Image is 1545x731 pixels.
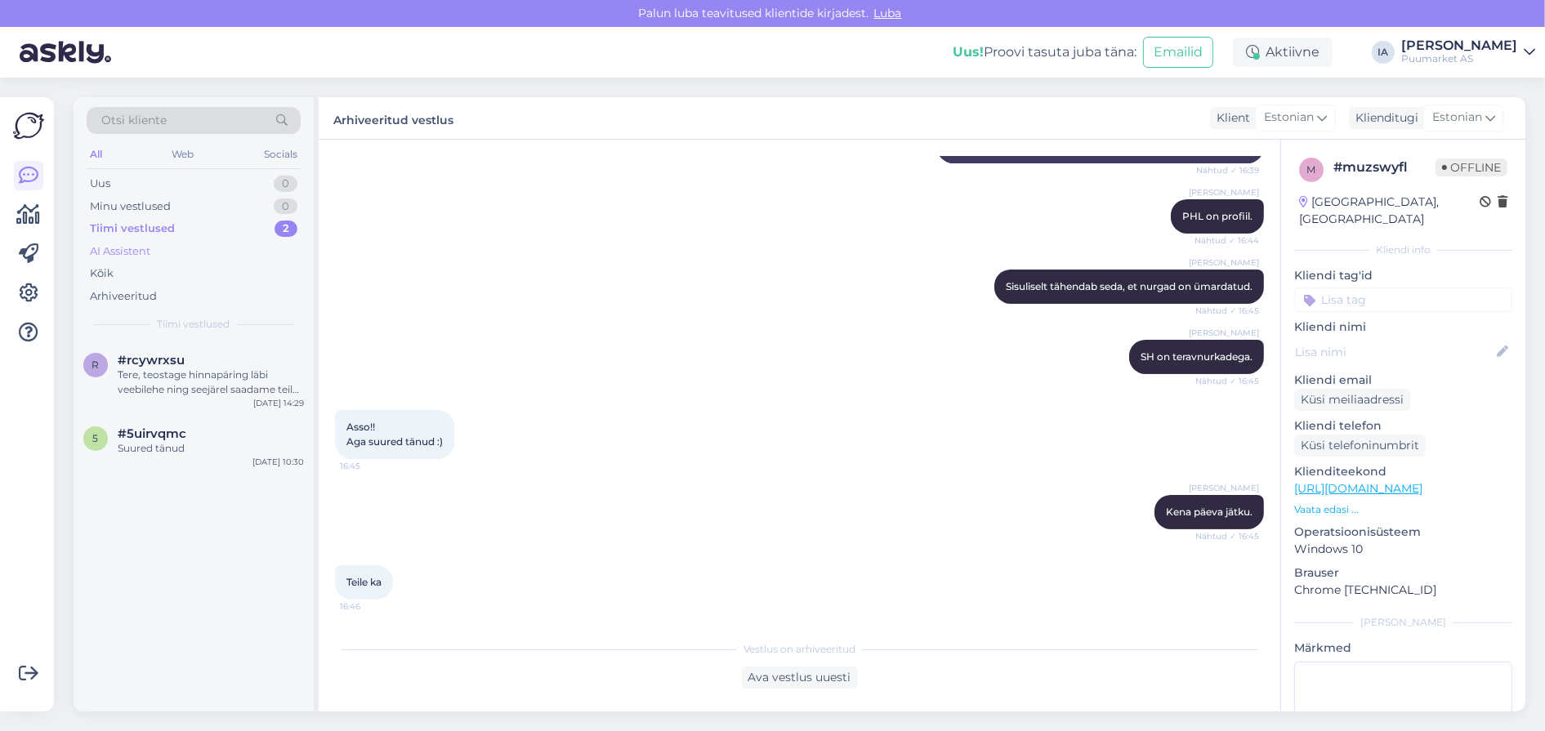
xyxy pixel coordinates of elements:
span: r [92,359,100,371]
span: Estonian [1264,109,1314,127]
div: Web [169,144,198,165]
div: Tiimi vestlused [90,221,175,237]
button: Emailid [1143,37,1213,68]
span: Teile ka [346,576,382,588]
span: SH on teravnurkadega. [1141,350,1253,363]
div: [GEOGRAPHIC_DATA], [GEOGRAPHIC_DATA] [1299,194,1480,228]
p: Chrome [TECHNICAL_ID] [1294,582,1512,599]
div: Klienditugi [1349,109,1418,127]
span: Luba [869,6,907,20]
div: 0 [274,176,297,192]
div: [PERSON_NAME] [1294,615,1512,630]
p: Klienditeekond [1294,463,1512,480]
a: [URL][DOMAIN_NAME] [1294,481,1422,496]
input: Lisa nimi [1295,343,1494,361]
div: 0 [274,198,297,215]
input: Lisa tag [1294,287,1512,312]
p: Windows 10 [1294,541,1512,558]
span: Asso!! Aga suured tänud :) [346,421,443,448]
span: 16:45 [340,460,401,472]
div: Uus [90,176,110,192]
div: 2 [275,221,297,237]
div: [DATE] 10:30 [252,456,304,468]
div: Puumarket AS [1401,52,1517,65]
span: #5uirvqmc [118,426,186,441]
span: Otsi kliente [101,112,167,129]
div: Socials [261,144,301,165]
span: Sisuliselt tähendab seda, et nurgad on ümardatud. [1006,280,1253,292]
span: Nähtud ✓ 16:45 [1195,375,1259,387]
div: [PERSON_NAME] [1401,39,1517,52]
span: #rcywrxsu [118,353,185,368]
span: Offline [1436,158,1507,176]
span: [PERSON_NAME] [1189,186,1259,198]
span: Tiimi vestlused [158,317,230,332]
span: Vestlus on arhiveeritud [743,642,855,657]
span: [PERSON_NAME] [1189,327,1259,339]
div: [DATE] 14:29 [253,397,304,409]
div: # muzswyfl [1333,158,1436,177]
p: Vaata edasi ... [1294,502,1512,517]
label: Arhiveeritud vestlus [333,107,453,129]
span: [PERSON_NAME] [1189,256,1259,269]
span: Kena päeva jätku. [1166,506,1253,518]
span: Nähtud ✓ 16:45 [1195,530,1259,542]
p: Brauser [1294,564,1512,582]
div: All [87,144,105,165]
div: Suured tänud [118,441,304,456]
div: Kliendi info [1294,243,1512,257]
div: Kõik [90,265,114,282]
div: Küsi meiliaadressi [1294,389,1410,411]
div: Ava vestlus uuesti [742,666,858,689]
p: Kliendi telefon [1294,417,1512,435]
img: Askly Logo [13,110,44,141]
p: Märkmed [1294,640,1512,657]
div: Küsi telefoninumbrit [1294,435,1426,457]
div: Klient [1210,109,1250,127]
span: Nähtud ✓ 16:44 [1194,234,1259,247]
p: Kliendi email [1294,372,1512,389]
span: PHL on profiil. [1182,210,1253,222]
a: [PERSON_NAME]Puumarket AS [1401,39,1535,65]
div: Aktiivne [1233,38,1333,67]
p: Kliendi nimi [1294,319,1512,336]
p: Kliendi tag'id [1294,267,1512,284]
div: IA [1372,41,1395,64]
div: Minu vestlused [90,198,171,215]
div: Tere, teostage hinnapäring läbi veebilehe ning seejärel saadame teile hinnapakkumise. Või jätke e... [118,368,304,397]
span: Estonian [1432,109,1482,127]
div: Proovi tasuta juba täna: [953,42,1136,62]
span: m [1307,163,1316,176]
div: Arhiveeritud [90,288,157,305]
b: Uus! [953,44,984,60]
span: 16:46 [340,600,401,613]
div: AI Assistent [90,243,150,260]
span: Nähtud ✓ 16:45 [1195,305,1259,317]
span: [PERSON_NAME] [1189,482,1259,494]
p: Operatsioonisüsteem [1294,524,1512,541]
span: 5 [93,432,99,444]
span: Nähtud ✓ 16:39 [1196,164,1259,176]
